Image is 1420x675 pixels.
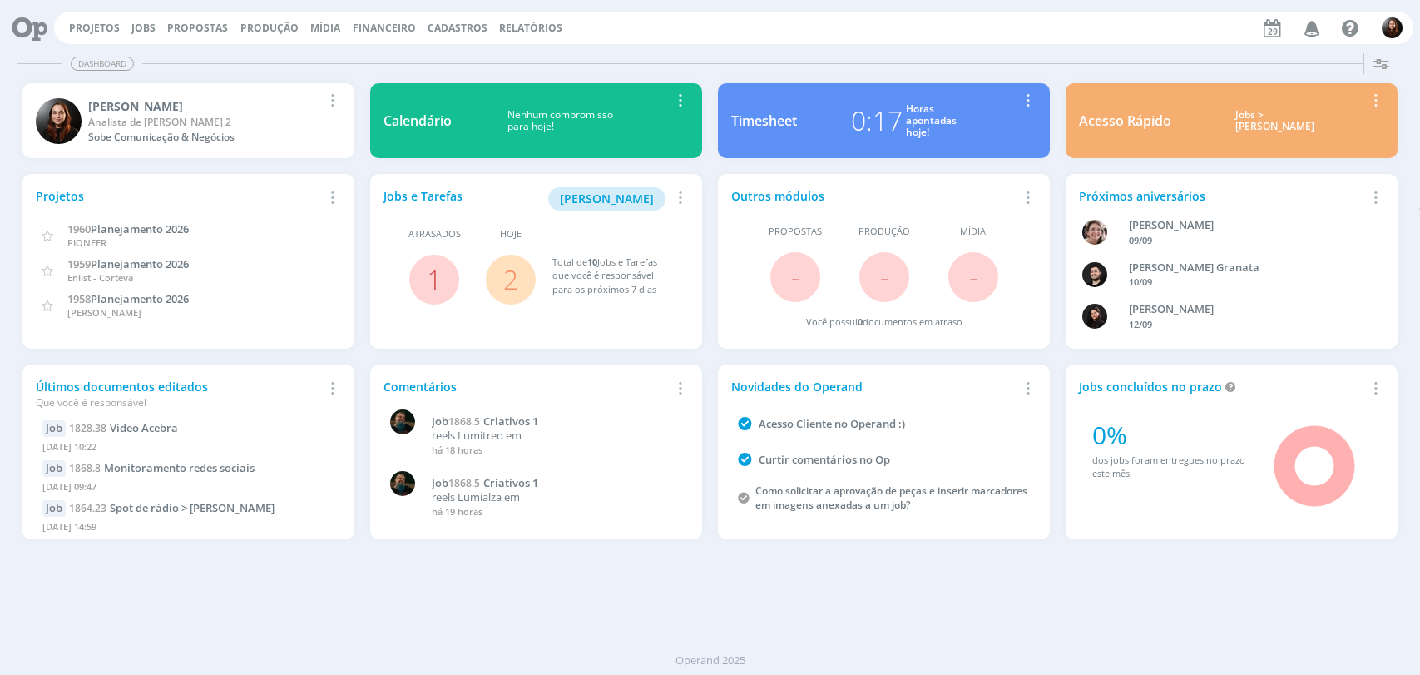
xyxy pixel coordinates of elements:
div: [DATE] 10:22 [42,437,334,461]
button: Cadastros [423,22,492,35]
div: Outros módulos [731,187,1017,205]
span: 1958 [67,291,91,306]
span: 1868.8 [69,461,101,475]
a: 1959Planejamento 2026 [67,256,189,271]
span: 10/09 [1129,275,1152,288]
span: Enlist - Corteva [67,271,133,284]
a: 1960Planejamento 2026 [67,221,189,236]
span: 10 [587,256,597,268]
div: [DATE] 09:47 [42,477,334,501]
div: Sobe Comunicação & Negócios [88,130,321,145]
div: Total de Jobs e Tarefas que você é responsável para os próximos 7 dias [552,256,672,297]
a: 1828.38Vídeo Acebra [69,420,178,435]
a: 2 [503,261,518,297]
div: Você possui documentos em atraso [806,315,962,330]
img: A [1082,220,1107,245]
span: Vídeo Acebra [110,420,178,435]
span: Dashboard [71,57,134,71]
button: E [1381,13,1403,42]
div: Projetos [36,187,321,205]
a: Jobs [131,21,156,35]
div: [DATE] 14:59 [42,517,334,541]
span: Criativos 1 [483,475,538,490]
div: Job [42,460,66,477]
img: B [1082,262,1107,287]
a: Curtir comentários no Op [759,452,890,467]
div: Eduarda Pereira [88,97,321,115]
div: Calendário [383,111,452,131]
a: Produção [240,21,299,35]
div: 0:17 [851,101,903,141]
a: 1958Planejamento 2026 [67,290,189,306]
a: 1 [427,261,442,297]
span: há 19 horas [432,505,482,518]
img: M [390,471,415,496]
div: Acesso Rápido [1079,111,1171,131]
span: Criativos 1 [483,414,538,429]
span: 1959 [67,256,91,271]
div: Comentários [383,378,669,395]
img: E [1382,17,1403,38]
a: 1864.23Spot de rádio > [PERSON_NAME] [69,500,275,515]
button: Financeiro [348,22,421,35]
button: Propostas [162,22,233,35]
span: Cadastros [428,21,487,35]
span: há 18 horas [432,444,482,456]
span: - [791,259,799,295]
div: Nenhum compromisso para hoje! [452,109,669,133]
div: Jobs concluídos no prazo [1079,378,1364,395]
a: Projetos [69,21,120,35]
img: M [390,409,415,434]
span: PIONEER [67,236,106,249]
div: dos jobs foram entregues no prazo este mês. [1092,454,1251,481]
a: Mídia [310,21,340,35]
div: Próximos aniversários [1079,187,1364,205]
div: Job [42,420,66,437]
span: 1868.5 [448,476,480,490]
div: Bruno Corralo Granata [1129,260,1363,276]
span: 1960 [67,221,91,236]
span: Planejamento 2026 [91,221,189,236]
a: 1868.8Monitoramento redes sociais [69,460,255,475]
span: - [969,259,977,295]
a: Timesheet0:17Horasapontadashoje! [718,83,1050,158]
span: [PERSON_NAME] [560,191,654,206]
button: Jobs [126,22,161,35]
a: Acesso Cliente no Operand :) [759,416,905,431]
span: Monitoramento redes sociais [104,460,255,475]
div: Job [42,500,66,517]
span: Produção [858,225,910,239]
span: 1828.38 [69,421,106,435]
div: 0% [1092,416,1251,454]
p: reels Lumialza em [432,491,680,504]
div: Horas apontadas hoje! [906,103,957,139]
a: Job1868.5Criativos 1 [432,415,680,429]
span: 1864.23 [69,501,106,515]
span: - [880,259,888,295]
span: Propostas [769,225,822,239]
div: Que você é responsável [36,395,321,410]
span: Mídia [960,225,986,239]
a: Relatórios [499,21,562,35]
span: Planejamento 2026 [91,256,189,271]
button: Produção [235,22,304,35]
span: 0 [858,315,863,328]
a: Financeiro [353,21,416,35]
div: Jobs > [PERSON_NAME] [1184,109,1364,133]
p: reels Lumitreo em [432,429,680,443]
span: Spot de rádio > Jingle Amargoso [110,500,275,515]
span: Atrasados [408,227,461,241]
a: Como solicitar a aprovação de peças e inserir marcadores em imagens anexadas a um job? [755,484,1027,512]
a: E[PERSON_NAME]Analista de [PERSON_NAME] 2Sobe Comunicação & Negócios [22,83,354,158]
span: 1868.5 [448,414,480,429]
div: Analista de Atendimento Jr 2 [88,115,321,130]
button: Projetos [64,22,125,35]
span: Propostas [167,21,228,35]
button: Mídia [305,22,345,35]
button: Relatórios [494,22,567,35]
span: 12/09 [1129,318,1152,330]
span: [PERSON_NAME] [67,306,141,319]
div: Timesheet [731,111,797,131]
a: [PERSON_NAME] [548,190,665,206]
span: 09/09 [1129,234,1152,246]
